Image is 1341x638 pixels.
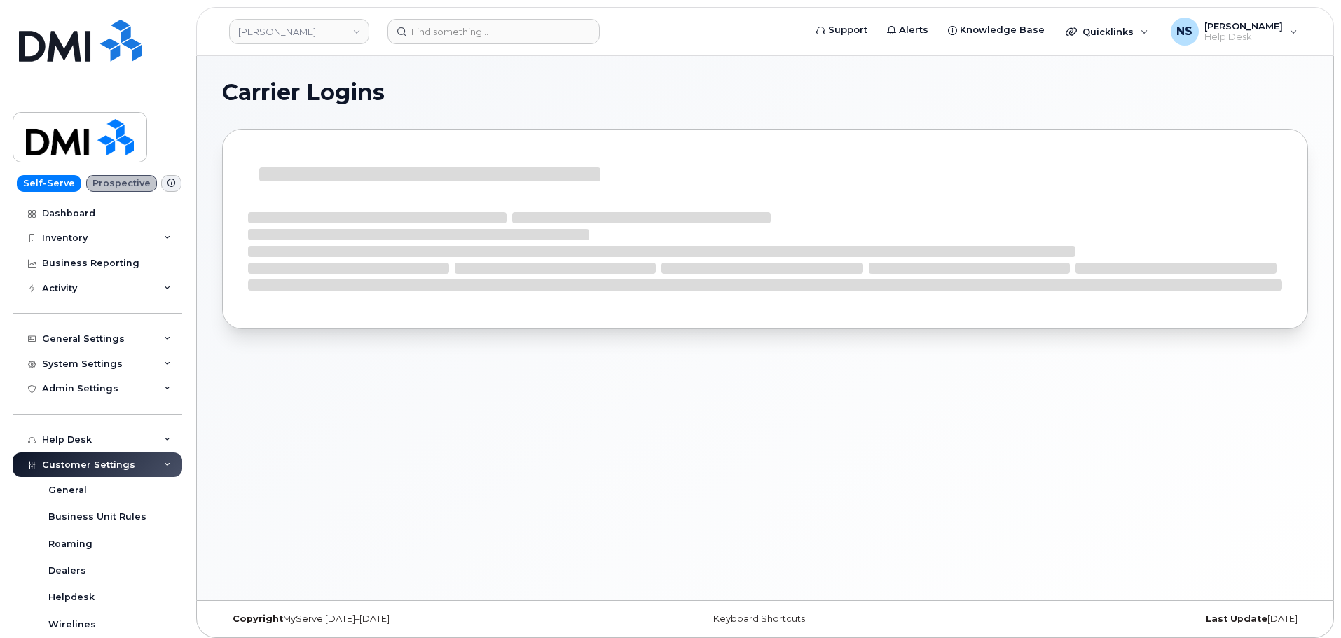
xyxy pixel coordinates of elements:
strong: Copyright [233,613,283,624]
span: Carrier Logins [222,82,385,103]
div: MyServe [DATE]–[DATE] [222,613,584,625]
a: Keyboard Shortcuts [713,613,805,624]
div: [DATE] [946,613,1308,625]
strong: Last Update [1206,613,1267,624]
